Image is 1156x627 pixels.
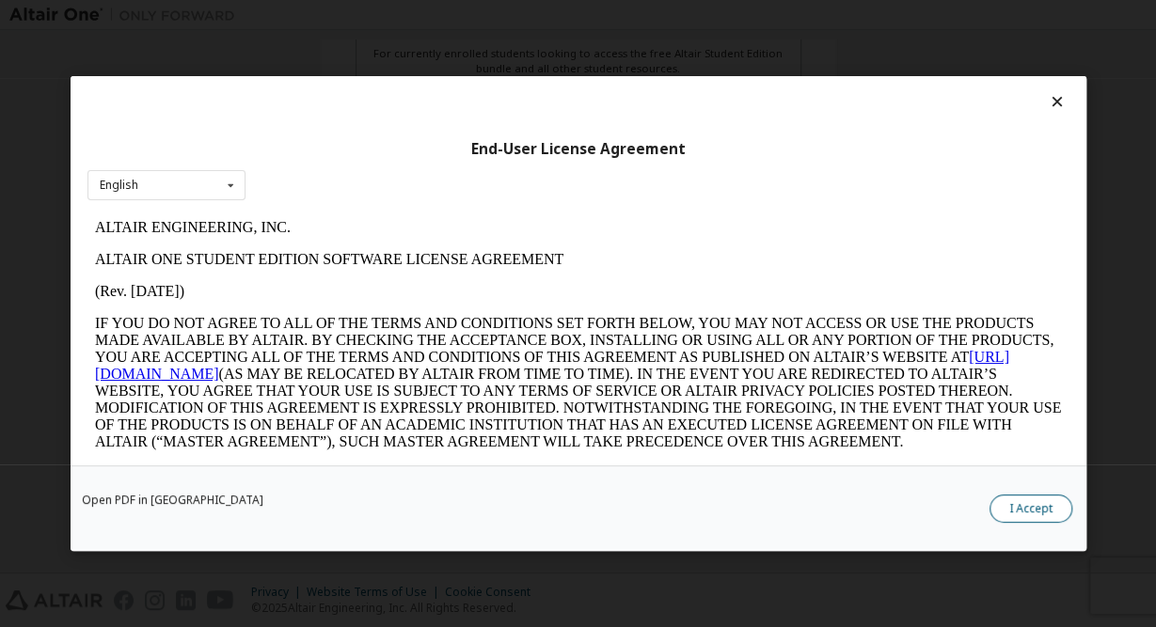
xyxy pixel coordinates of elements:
p: ALTAIR ONE STUDENT EDITION SOFTWARE LICENSE AGREEMENT [8,39,974,56]
p: This Altair One Student Edition Software License Agreement (“Agreement”) is between Altair Engine... [8,254,974,321]
a: [URL][DOMAIN_NAME] [8,137,922,170]
a: Open PDF in [GEOGRAPHIC_DATA] [82,494,263,506]
p: (Rev. [DATE]) [8,71,974,88]
p: ALTAIR ENGINEERING, INC. [8,8,974,24]
div: End-User License Agreement [87,140,1069,159]
button: I Accept [990,494,1072,523]
div: English [100,180,138,191]
p: IF YOU DO NOT AGREE TO ALL OF THE TERMS AND CONDITIONS SET FORTH BELOW, YOU MAY NOT ACCESS OR USE... [8,103,974,239]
